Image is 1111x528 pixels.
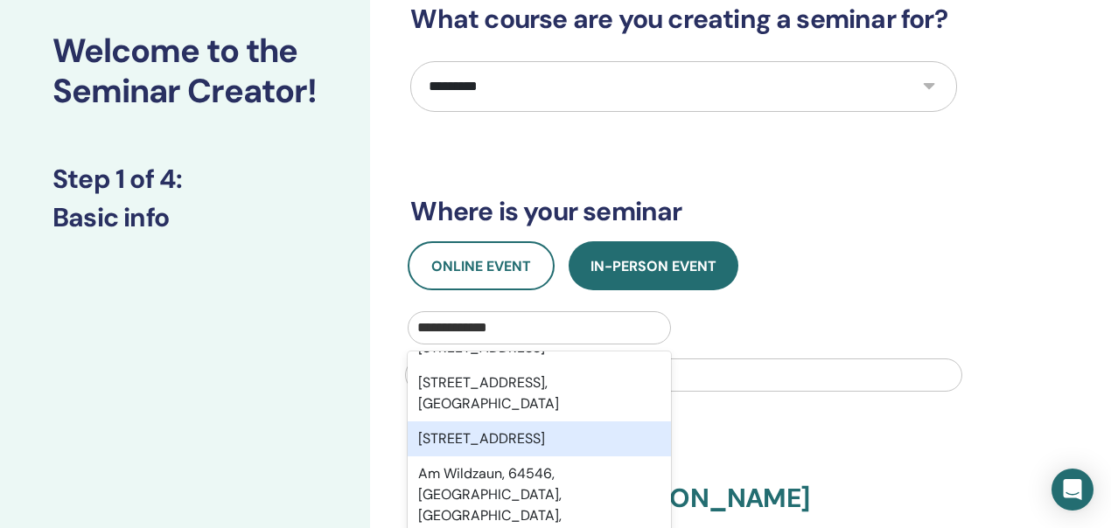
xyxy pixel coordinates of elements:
[410,196,957,227] h3: Where is your seminar
[410,3,957,35] h3: What course are you creating a seminar for?
[408,421,670,456] div: [STREET_ADDRESS]
[52,31,318,111] h2: Welcome to the Seminar Creator!
[408,241,555,290] button: Online Event
[590,257,716,275] span: In-Person Event
[410,444,957,476] h3: Confirm your details
[408,365,670,421] div: [STREET_ADDRESS], [GEOGRAPHIC_DATA]
[52,163,318,195] h3: Step 1 of 4 :
[431,257,531,275] span: Online Event
[569,241,738,290] button: In-Person Event
[52,202,318,233] h3: Basic info
[1052,469,1094,511] div: Open Intercom Messenger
